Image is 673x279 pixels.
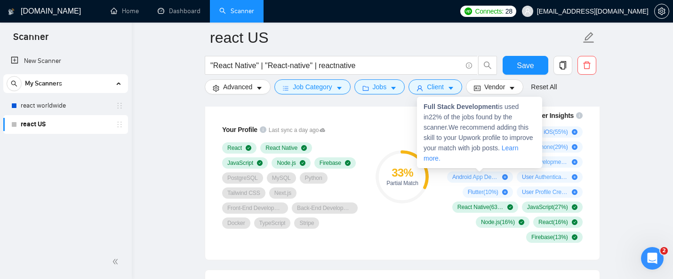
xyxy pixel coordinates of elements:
li: New Scanner [3,52,128,70]
span: Client [427,82,444,92]
span: delete [578,61,596,70]
span: holder [116,121,123,128]
span: Firebase [320,159,341,167]
span: React [227,144,242,152]
span: Connects: [475,6,503,16]
span: User Profile Creation ( 10 %) [522,188,568,196]
span: edit [583,31,595,44]
span: Front-End Development [227,204,283,212]
span: Python [305,174,322,182]
span: info-circle [576,112,583,119]
button: search [478,56,497,75]
a: searchScanner [219,7,254,15]
span: iOS ( 55 %) [544,128,568,136]
span: iOS Development ( 21 %) [522,158,568,166]
span: Docker [227,219,245,227]
a: Reset All [531,82,557,92]
a: react worldwide [21,96,110,115]
span: setting [655,8,669,15]
span: check-circle [301,145,307,151]
img: upwork-logo.png [465,8,472,15]
span: check-circle [572,219,577,225]
a: New Scanner [11,52,120,70]
a: setting [654,8,669,15]
span: MySQL [272,174,291,182]
span: Scanner Insights [523,112,574,119]
span: holder [116,102,123,109]
span: user [524,8,531,15]
span: check-circle [246,145,251,151]
div: Partial Match [376,180,429,186]
input: Scanner name... [210,26,581,49]
span: Save [517,60,534,71]
a: homeHome [111,7,139,15]
button: Save [503,56,548,75]
button: barsJob Categorycaret-down [274,79,350,94]
li: My Scanners [3,74,128,134]
span: plus-circle [572,129,577,135]
span: caret-down [509,85,515,92]
span: check-circle [257,160,263,166]
span: info-circle [260,126,266,133]
span: Flutter ( 10 %) [468,188,498,196]
span: Advanced [223,82,252,92]
span: Next.js [274,189,291,197]
span: Your Profile [222,126,257,133]
span: React ( 16 %) [538,218,568,226]
span: Vendor [484,82,505,92]
span: idcard [474,85,481,92]
button: userClientcaret-down [409,79,462,94]
span: caret-down [336,85,343,92]
span: Back-End Development [297,204,353,212]
span: Scanner [6,30,56,50]
span: Smartphone ( 29 %) [522,143,568,151]
span: JavaScript ( 27 %) [527,203,568,211]
span: plus-circle [502,189,508,195]
span: setting [213,85,219,92]
span: plus-circle [502,174,508,180]
span: user [417,85,423,92]
span: User Authentication ( 11 %) [522,173,568,181]
span: Android App Development ( 17 %) [452,173,498,181]
span: plus-circle [572,189,577,195]
span: TypeScript [259,219,286,227]
span: React Native ( 63 %) [457,203,504,211]
span: 28 [505,6,513,16]
span: PostgreSQL [227,174,258,182]
span: search [479,61,497,70]
div: 33 % [376,167,429,178]
span: check-circle [507,204,513,210]
span: info-circle [466,62,472,69]
button: folderJobscaret-down [354,79,405,94]
input: Search Freelance Jobs... [210,60,462,71]
span: plus-circle [572,144,577,150]
span: My Scanners [25,74,62,93]
span: folder [362,85,369,92]
span: plus-circle [572,174,577,180]
span: check-circle [345,160,351,166]
span: 2 [660,247,668,255]
span: Jobs [373,82,387,92]
span: check-circle [572,234,577,240]
span: Firebase ( 13 %) [531,233,568,241]
span: check-circle [519,219,524,225]
span: is used in 22 % of the jobs found by the scanner. We recommend adding this skill to your Upwork p... [424,103,533,162]
span: double-left [112,257,121,266]
span: caret-down [390,85,397,92]
span: caret-down [256,85,263,92]
button: copy [553,56,572,75]
button: search [7,76,22,91]
span: copy [554,61,572,70]
span: Last sync a day ago [269,126,325,135]
span: React Native [265,144,297,152]
button: settingAdvancedcaret-down [205,79,271,94]
span: plus-circle [572,159,577,165]
span: Node.js ( 16 %) [481,218,515,226]
span: caret-down [448,85,454,92]
span: Node.js [277,159,296,167]
span: Job Category [293,82,332,92]
button: delete [577,56,596,75]
span: bars [282,85,289,92]
span: Stripe [299,219,314,227]
strong: Full Stack Development [424,103,498,110]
